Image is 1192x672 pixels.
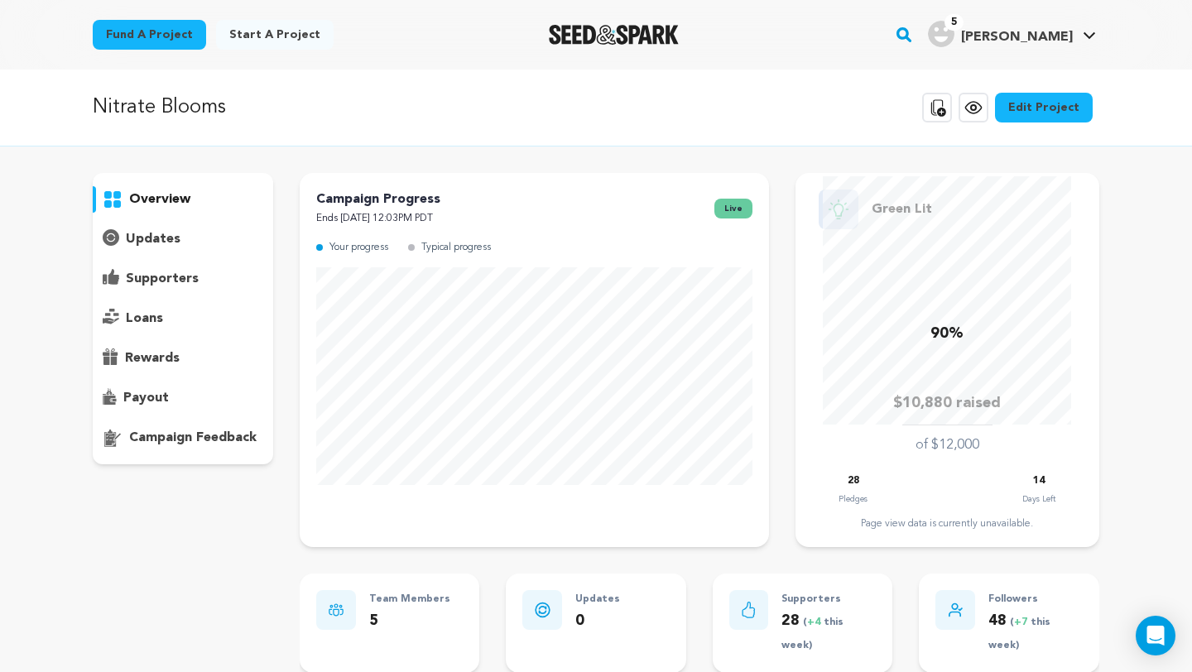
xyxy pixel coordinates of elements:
p: Pledges [839,491,868,507]
span: ( this week) [781,617,844,651]
p: 90% [930,322,964,346]
p: Days Left [1022,491,1055,507]
p: Nitrate Blooms [93,93,226,122]
p: Supporters [781,590,876,609]
a: Gabriel Busaneli S.'s Profile [925,17,1099,47]
p: Ends [DATE] 12:03PM PDT [316,209,440,228]
div: Gabriel Busaneli S.'s Profile [928,21,1073,47]
button: payout [93,385,273,411]
p: 0 [575,609,620,633]
p: Your progress [329,238,388,257]
span: [PERSON_NAME] [961,31,1073,44]
button: overview [93,186,273,213]
div: Page view data is currently unavailable. [812,517,1083,530]
span: +7 [1014,617,1031,627]
p: updates [126,229,180,249]
p: 5 [369,609,450,633]
button: rewards [93,345,273,372]
p: Updates [575,590,620,609]
p: loans [126,309,163,329]
button: updates [93,226,273,252]
span: 5 [944,14,964,31]
span: live [714,199,752,218]
p: supporters [126,269,199,289]
p: 48 [988,609,1083,657]
button: loans [93,305,273,332]
span: Gabriel Busaneli S.'s Profile [925,17,1099,52]
a: Edit Project [995,93,1093,122]
p: Campaign Progress [316,190,440,209]
button: campaign feedback [93,425,273,451]
span: ( this week) [988,617,1050,651]
a: Fund a project [93,20,206,50]
p: of $12,000 [916,435,979,455]
p: rewards [125,348,180,368]
p: Team Members [369,590,450,609]
img: Seed&Spark Logo Dark Mode [549,25,679,45]
button: supporters [93,266,273,292]
p: Typical progress [421,238,491,257]
p: 14 [1033,472,1045,491]
img: user.png [928,21,954,47]
p: campaign feedback [129,428,257,448]
p: Followers [988,590,1083,609]
a: Start a project [216,20,334,50]
a: Seed&Spark Homepage [549,25,679,45]
p: 28 [848,472,859,491]
div: Open Intercom Messenger [1136,616,1175,655]
p: 28 [781,609,876,657]
span: +4 [807,617,824,627]
p: payout [123,388,169,408]
p: overview [129,190,190,209]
